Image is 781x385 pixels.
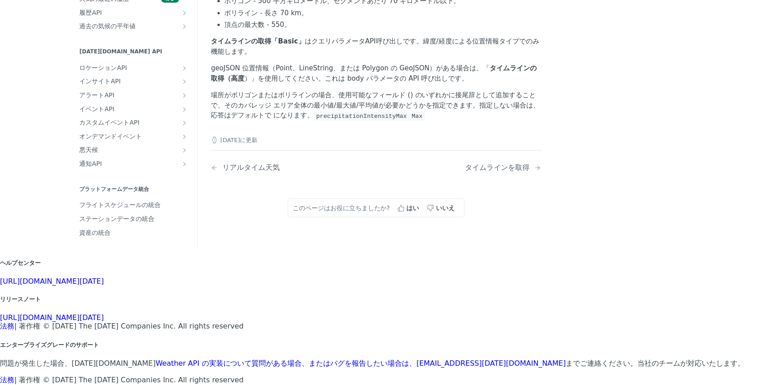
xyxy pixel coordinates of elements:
[394,201,424,215] button: はい
[181,133,188,140] button: オンデマンドイベントのサブページを表示
[465,163,542,172] a: 次のページ: タイムラインを取得する
[14,376,243,384] font: | 著作権 © [DATE] The [DATE] Companies Inc. All rights reserved
[80,229,111,236] font: 資産の統合
[75,226,191,240] a: 資産の統合
[75,130,191,143] a: オンデマンドイベントオンデマンドイベントのサブページを表示
[75,61,191,75] a: ロケーションAPILocations APIのサブページを表示
[14,322,243,330] font: | 著作権 © [DATE] The [DATE] Companies Inc. All rights reserved
[80,9,102,16] font: 履歴API
[211,91,540,119] font: ) のいずれかに接尾辞として追加することで、そのカバレッジ エリア全体の最小値/最大値/平均値が必要かどうかを指定できます。指定しない場合は、応答はデフォルトで になります
[181,147,188,154] button: 悪天候イベントのサブページを表示
[211,154,542,181] nav: ページネーションコントロール
[80,23,136,30] font: 過去の気候の平年値
[80,105,115,112] font: イベントAPI
[221,137,246,143] font: [DATE]に
[80,160,102,167] font: 通知API
[75,199,191,212] a: フライトスケジュールの統合
[75,89,191,102] a: アラートAPIアラートAPIのサブページを表示
[75,75,191,89] a: インサイトAPIInsights APIのサブページを表示
[75,144,191,157] a: 悪天候悪天候イベントのサブページを表示
[211,37,305,45] font: タイムラインの取得「Basic」
[211,37,539,56] font: はクエリパラメータAPI呼び出しです。緯度/経度による位置情報タイプでのみ機能します。
[412,112,423,119] span: Max
[181,106,188,113] button: イベントAPIのサブページを表示
[80,147,98,154] font: 悪天候
[156,359,417,368] a: Weather API の実装について質問がある場合、またはバグを報告したい場合は、
[181,92,188,99] button: アラートAPIのサブページを表示
[75,212,191,226] a: ステーションデータの統合
[211,64,490,72] font: geoJSON 位置情報（Point、LineString、または Polygon の GeoJSON）がある場合は、「
[293,204,390,212] font: このページはお役に立ちましたか?
[406,204,419,212] font: はい
[181,160,188,168] button: 通知APIのサブページを表示
[424,201,460,215] button: いいえ
[80,119,140,126] font: カスタムイベントAPI
[80,48,162,55] font: [DATE][DOMAIN_NAME] API
[80,64,127,71] font: ロケーションAPI
[75,20,191,34] a: 過去の気候の平年値過去の気候標準値のサブページを表示
[181,23,188,30] button: 過去の気候標準値のサブページを表示
[225,9,308,17] font: ポリライン - 長さ 70 km。
[417,359,566,368] a: [EMAIL_ADDRESS][DATE][DOMAIN_NAME]
[80,215,155,222] font: ステーションデータの統合
[75,117,191,130] a: カスタムイベントAPIカスタムイベントAPIのサブページを表示
[181,65,188,72] button: Locations APIのサブページを表示
[75,6,191,20] a: 履歴APIHistorical APIのサブページを表示
[223,163,280,172] font: リアルタイム天気
[75,157,191,171] a: 通知API通知APIのサブページを表示
[465,163,530,172] font: タイムラインを取得
[211,91,411,99] font: 場所がポリゴンまたはポリラインの場合、使用可能なフィールド (
[245,74,469,82] font: ）」を使用してください。これは body パラメータの API 呼び出しです。
[80,133,142,140] font: オンデマンドイベント
[181,9,188,17] button: Historical APIのサブページを表示
[211,64,537,82] font: タイムラインの取得（高度
[80,186,149,192] font: プラットフォームデータ統合
[211,163,353,172] a: 前のページ: リアルタイム天気
[316,112,407,119] span: precipitationIntensityMax
[566,359,745,368] font: までご連絡ください。当社のチームが対応いたします。
[436,204,455,212] font: いいえ
[75,103,191,116] a: イベントAPIイベントAPIのサブページを表示
[181,78,188,86] button: Insights APIのサブページを表示
[246,137,257,143] font: 更新
[80,202,161,209] font: フライトスケジュールの統合
[307,111,314,119] font: 。
[225,21,291,29] font: 頂点の最大数 - 550。
[181,120,188,127] button: カスタムイベントAPIのサブページを表示
[80,78,121,85] font: インサイトAPI
[80,91,115,99] font: アラートAPI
